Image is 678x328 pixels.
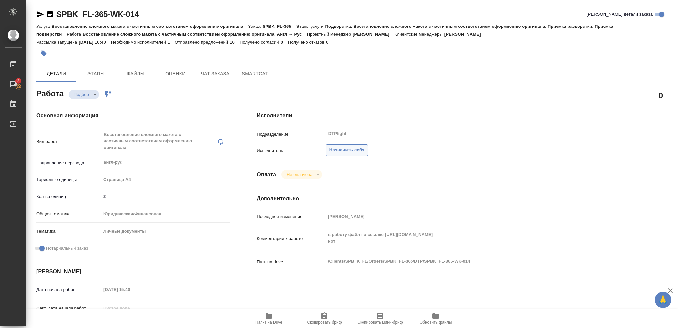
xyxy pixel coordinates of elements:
span: Оценки [160,70,191,78]
h4: Основная информация [36,112,230,120]
span: SmartCat [239,70,271,78]
p: Тарифные единицы [36,176,101,183]
button: Подбор [72,92,91,97]
textarea: в работу файл по ссылке [URL][DOMAIN_NAME] нот [326,229,636,247]
h4: Дополнительно [257,195,671,203]
p: Работа [67,32,83,37]
p: Получено отказов [288,40,326,45]
h4: Оплата [257,171,276,179]
p: [PERSON_NAME] [444,32,486,37]
a: 2 [2,76,25,92]
span: Скопировать мини-бриф [357,320,403,325]
span: Чат заказа [199,70,231,78]
p: Направление перевода [36,160,101,166]
p: Проектный менеджер [307,32,353,37]
span: Этапы [80,70,112,78]
p: Последнее изменение [257,213,325,220]
span: Детали [40,70,72,78]
p: Кол-во единиц [36,193,101,200]
span: Файлы [120,70,152,78]
p: Дата начала работ [36,286,101,293]
a: SPBK_FL-365-WK-014 [56,10,139,19]
textarea: /Clients/SPB_K_FL/Orders/SPBK_FL-365/DTP/SPBK_FL-365-WK-014 [326,256,636,267]
p: Тематика [36,228,101,235]
h4: [PERSON_NAME] [36,268,230,276]
p: Восстановление сложного макета с частичным соответствием оформлению оригинала, Англ → Рус [83,32,307,37]
p: Подразделение [257,131,325,137]
p: 1 [168,40,175,45]
span: Скопировать бриф [307,320,342,325]
input: ✎ Введи что-нибудь [101,192,230,201]
p: [DATE] 16:40 [79,40,111,45]
p: Подверстка, Восстановление сложного макета с частичным соответствием оформлению оригинала, Приемк... [36,24,613,37]
p: Факт. дата начала работ [36,305,101,312]
span: Назначить себя [329,146,364,154]
p: 0 [281,40,288,45]
p: Заказ: [248,24,263,29]
input: Пустое поле [326,212,636,221]
button: Папка на Drive [241,309,297,328]
span: [PERSON_NAME] детали заказа [587,11,653,18]
p: Отправлено предложений [175,40,230,45]
p: Услуга [36,24,51,29]
p: Исполнитель [257,147,325,154]
div: Страница А4 [101,174,230,185]
button: Не оплачена [285,172,314,177]
button: 🙏 [655,292,671,308]
p: Этапы услуги [296,24,325,29]
input: Пустое поле [101,303,159,313]
span: 2 [13,78,23,84]
p: Восстановление сложного макета с частичным соответствием оформлению оригинала [51,24,248,29]
button: Назначить себя [326,144,368,156]
span: 🙏 [657,293,669,307]
p: Рассылка запущена [36,40,79,45]
p: 0 [326,40,333,45]
span: Нотариальный заказ [46,245,88,252]
p: Получено согласий [240,40,281,45]
button: Скопировать ссылку для ЯМессенджера [36,10,44,18]
p: Общая тематика [36,211,101,217]
div: Подбор [281,170,322,179]
p: Комментарий к работе [257,235,325,242]
p: 10 [230,40,240,45]
span: Папка на Drive [255,320,282,325]
p: SPBK_FL-365 [263,24,296,29]
h2: 0 [659,90,663,101]
p: Вид работ [36,138,101,145]
h4: Исполнители [257,112,671,120]
span: Обновить файлы [420,320,452,325]
p: Необходимо исполнителей [111,40,168,45]
button: Добавить тэг [36,46,51,61]
h2: Работа [36,87,64,99]
button: Обновить файлы [408,309,463,328]
div: Юридическая/Финансовая [101,208,230,220]
button: Скопировать ссылку [46,10,54,18]
div: Личные документы [101,226,230,237]
input: Пустое поле [101,285,159,294]
div: Подбор [69,90,99,99]
p: [PERSON_NAME] [353,32,394,37]
p: Клиентские менеджеры [394,32,444,37]
p: Путь на drive [257,259,325,265]
button: Скопировать бриф [297,309,352,328]
button: Скопировать мини-бриф [352,309,408,328]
